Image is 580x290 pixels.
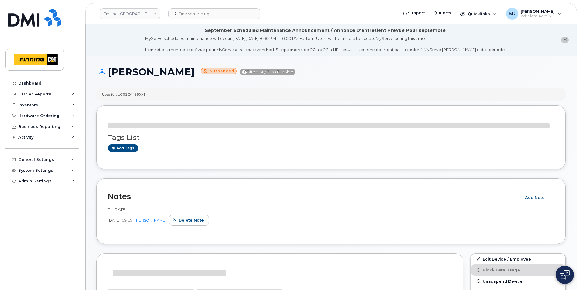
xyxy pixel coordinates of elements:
h3: Tags List [108,134,554,141]
img: Open chat [560,270,570,280]
a: Add tags [108,144,138,152]
span: Add Note [525,195,545,200]
button: Block Data Usage [471,264,565,275]
small: Suspended [201,68,237,75]
a: Edit Device / Employee [471,254,565,264]
button: close notification [561,37,569,43]
div: MyServe scheduled maintenance will occur [DATE][DATE] 8:00 PM - 10:00 PM Eastern. Users will be u... [145,36,506,53]
a: [PERSON_NAME] [135,218,166,223]
span: Delete note [179,217,204,223]
span: Directory Push Enabled [240,69,295,75]
span: 09:19 [122,218,132,223]
h2: Notes [108,192,512,201]
span: T - [DATE] [108,207,126,212]
div: September Scheduled Maintenance Announcement / Annonce D'entretient Prévue Pour septembre [205,27,446,34]
button: Delete note [169,215,209,226]
span: [DATE] [108,218,121,223]
span: Unsuspend Device [483,279,522,283]
button: Add Note [515,192,550,203]
div: Used for: LC63QM59XM [102,92,145,97]
button: Unsuspend Device [471,276,565,287]
h1: [PERSON_NAME] [96,67,566,77]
